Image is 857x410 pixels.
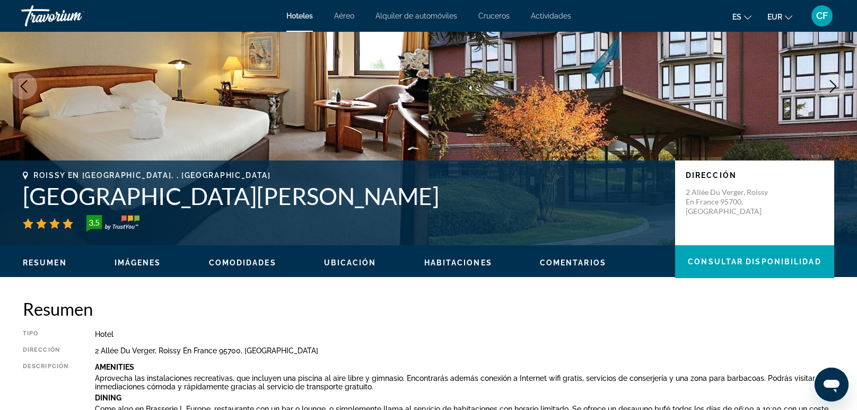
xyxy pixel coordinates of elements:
[23,182,664,210] h1: [GEOGRAPHIC_DATA][PERSON_NAME]
[820,73,846,100] button: Next image
[23,298,834,319] h2: Resumen
[767,9,792,24] button: Change currency
[531,12,571,20] a: Actividades
[815,368,849,402] iframe: Button to launch messaging window
[23,259,67,267] span: Resumen
[375,12,457,20] a: Alquiler de automóviles
[95,374,834,391] p: Aprovecha las instalaciones recreativas, que incluyen una piscina al aire libre y gimnasio. Encon...
[95,346,834,355] div: 2 Allée Du Verger, Roissy En France 95700, [GEOGRAPHIC_DATA]
[334,12,354,20] a: Aéreo
[115,258,161,268] button: Imágenes
[23,258,67,268] button: Resumen
[21,2,127,30] a: Travorium
[816,11,828,21] span: CF
[424,259,492,267] span: Habitaciones
[424,258,492,268] button: Habitaciones
[732,13,741,21] span: es
[23,346,68,355] div: Dirección
[324,258,377,268] button: Ubicación
[324,259,377,267] span: Ubicación
[686,188,771,216] p: 2 Allée Du Verger, Roissy En France 95700, [GEOGRAPHIC_DATA]
[86,215,139,232] img: trustyou-badge-hor.svg
[33,171,271,180] span: Roissy En [GEOGRAPHIC_DATA], , [GEOGRAPHIC_DATA]
[808,5,836,27] button: User Menu
[95,394,121,402] b: Dining
[686,171,824,180] p: Dirección
[209,259,276,267] span: Comodidades
[540,259,606,267] span: Comentarios
[767,13,782,21] span: EUR
[209,258,276,268] button: Comodidades
[675,245,834,278] button: Consultar disponibilidad
[732,9,751,24] button: Change language
[540,258,606,268] button: Comentarios
[95,330,834,338] div: Hotel
[83,216,104,229] div: 3.5
[11,73,37,100] button: Previous image
[478,12,510,20] a: Cruceros
[23,330,68,338] div: Tipo
[95,363,134,371] b: Amenities
[286,12,313,20] a: Hoteles
[688,257,821,266] span: Consultar disponibilidad
[115,259,161,267] span: Imágenes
